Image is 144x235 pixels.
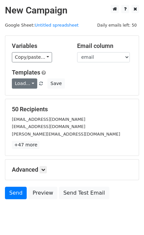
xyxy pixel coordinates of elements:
small: Google Sheet: [5,23,79,28]
small: [EMAIL_ADDRESS][DOMAIN_NAME] [12,117,85,122]
h5: Advanced [12,166,132,173]
a: Untitled spreadsheet [35,23,78,28]
a: Copy/paste... [12,52,52,62]
h5: Email column [77,42,132,50]
button: Save [47,78,65,89]
span: Daily emails left: 50 [95,22,139,29]
iframe: Chat Widget [111,203,144,235]
a: +47 more [12,141,40,149]
a: Send Test Email [59,187,109,199]
a: Load... [12,78,37,89]
small: [PERSON_NAME][EMAIL_ADDRESS][DOMAIN_NAME] [12,132,120,137]
a: Templates [12,69,40,76]
h5: 50 Recipients [12,106,132,113]
small: [EMAIL_ADDRESS][DOMAIN_NAME] [12,124,85,129]
a: Preview [28,187,57,199]
a: Send [5,187,27,199]
h2: New Campaign [5,5,139,16]
h5: Variables [12,42,67,50]
a: Daily emails left: 50 [95,23,139,28]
